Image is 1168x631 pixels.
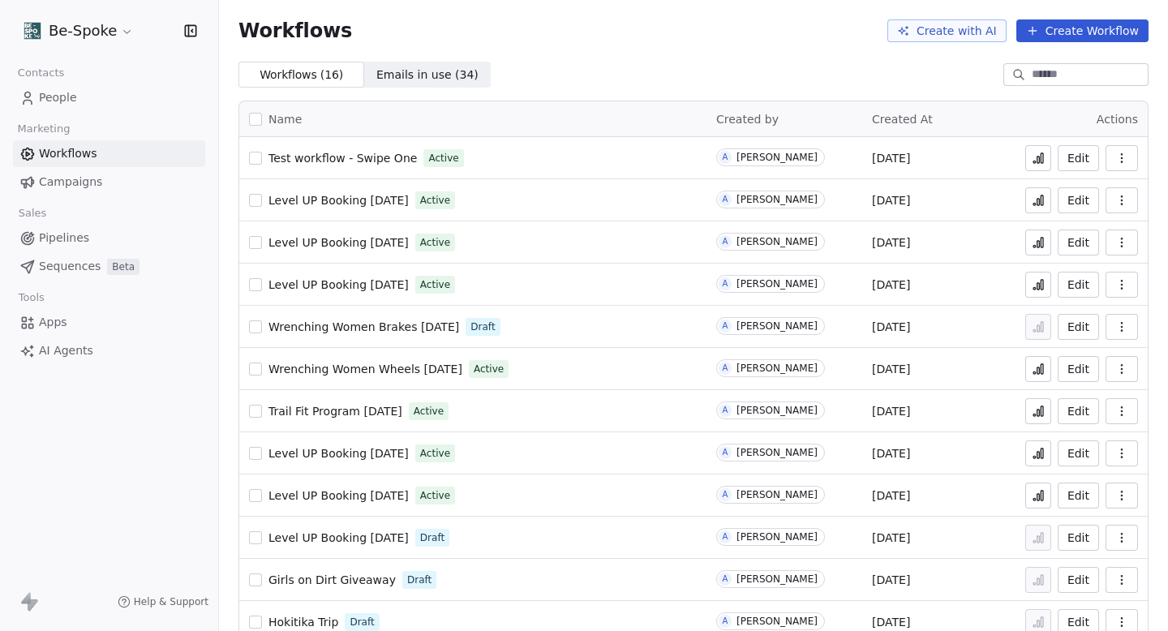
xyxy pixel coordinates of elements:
span: AI Agents [39,342,93,359]
div: A [723,615,728,628]
span: Draft [407,573,432,587]
img: Facebook%20profile%20picture.png [23,21,42,41]
span: Girls on Dirt Giveaway [268,573,396,586]
span: [DATE] [872,277,910,293]
span: Beta [107,259,140,275]
div: A [723,277,728,290]
div: [PERSON_NAME] [736,573,818,585]
a: Hokitika Trip [268,614,338,630]
button: Edit [1058,356,1099,382]
span: [DATE] [872,445,910,461]
span: [DATE] [872,487,910,504]
span: [DATE] [872,319,910,335]
span: Active [420,235,450,250]
span: Created by [716,113,779,126]
div: [PERSON_NAME] [736,447,818,458]
span: Workflows [238,19,352,42]
span: Active [420,277,450,292]
a: Level UP Booking [DATE] [268,277,409,293]
a: Edit [1058,314,1099,340]
div: A [723,235,728,248]
span: Tools [11,285,51,310]
div: [PERSON_NAME] [736,363,818,374]
div: [PERSON_NAME] [736,531,818,543]
span: Created At [872,113,933,126]
span: Wrenching Women Wheels [DATE] [268,363,462,376]
a: Apps [13,309,205,336]
span: Level UP Booking [DATE] [268,489,409,502]
span: [DATE] [872,361,910,377]
div: [PERSON_NAME] [736,405,818,416]
a: Edit [1058,398,1099,424]
span: Campaigns [39,174,102,191]
button: Edit [1058,230,1099,255]
div: [PERSON_NAME] [736,236,818,247]
span: Draft [470,320,495,334]
span: Draft [350,615,374,629]
span: [DATE] [872,403,910,419]
div: [PERSON_NAME] [736,616,818,627]
span: Emails in use ( 34 ) [376,67,479,84]
span: Test workflow - Swipe One [268,152,417,165]
a: Edit [1058,525,1099,551]
button: Edit [1058,187,1099,213]
button: Be-Spoke [19,17,137,45]
div: A [723,193,728,206]
a: Pipelines [13,225,205,251]
span: Active [420,488,450,503]
span: Sales [11,201,54,225]
a: Wrenching Women Wheels [DATE] [268,361,462,377]
span: [DATE] [872,614,910,630]
div: [PERSON_NAME] [736,152,818,163]
a: Edit [1058,145,1099,171]
button: Create Workflow [1016,19,1149,42]
span: Active [420,446,450,461]
a: AI Agents [13,337,205,364]
div: [PERSON_NAME] [736,278,818,290]
div: [PERSON_NAME] [736,194,818,205]
span: Marketing [11,117,77,141]
span: Help & Support [134,595,208,608]
span: Level UP Booking [DATE] [268,278,409,291]
span: People [39,89,77,106]
span: [DATE] [872,234,910,251]
span: Trail Fit Program [DATE] [268,405,402,418]
span: Sequences [39,258,101,275]
button: Edit [1058,272,1099,298]
span: Pipelines [39,230,89,247]
a: Workflows [13,140,205,167]
a: SequencesBeta [13,253,205,280]
div: [PERSON_NAME] [736,320,818,332]
a: Edit [1058,483,1099,509]
span: Wrenching Women Brakes [DATE] [268,320,459,333]
a: Level UP Booking [DATE] [268,530,409,546]
span: Workflows [39,145,97,162]
span: Level UP Booking [DATE] [268,236,409,249]
a: Trail Fit Program [DATE] [268,403,402,419]
div: [PERSON_NAME] [736,489,818,500]
span: Level UP Booking [DATE] [268,531,409,544]
div: A [723,446,728,459]
span: Contacts [11,61,71,85]
span: [DATE] [872,530,910,546]
span: Active [474,362,504,376]
span: Name [268,111,302,128]
div: A [723,151,728,164]
a: Level UP Booking [DATE] [268,445,409,461]
button: Edit [1058,567,1099,593]
a: Girls on Dirt Giveaway [268,572,396,588]
span: Level UP Booking [DATE] [268,447,409,460]
span: [DATE] [872,192,910,208]
button: Edit [1058,440,1099,466]
div: A [723,404,728,417]
div: A [723,530,728,543]
div: A [723,320,728,333]
span: Actions [1097,113,1138,126]
span: [DATE] [872,150,910,166]
div: A [723,362,728,375]
span: [DATE] [872,572,910,588]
